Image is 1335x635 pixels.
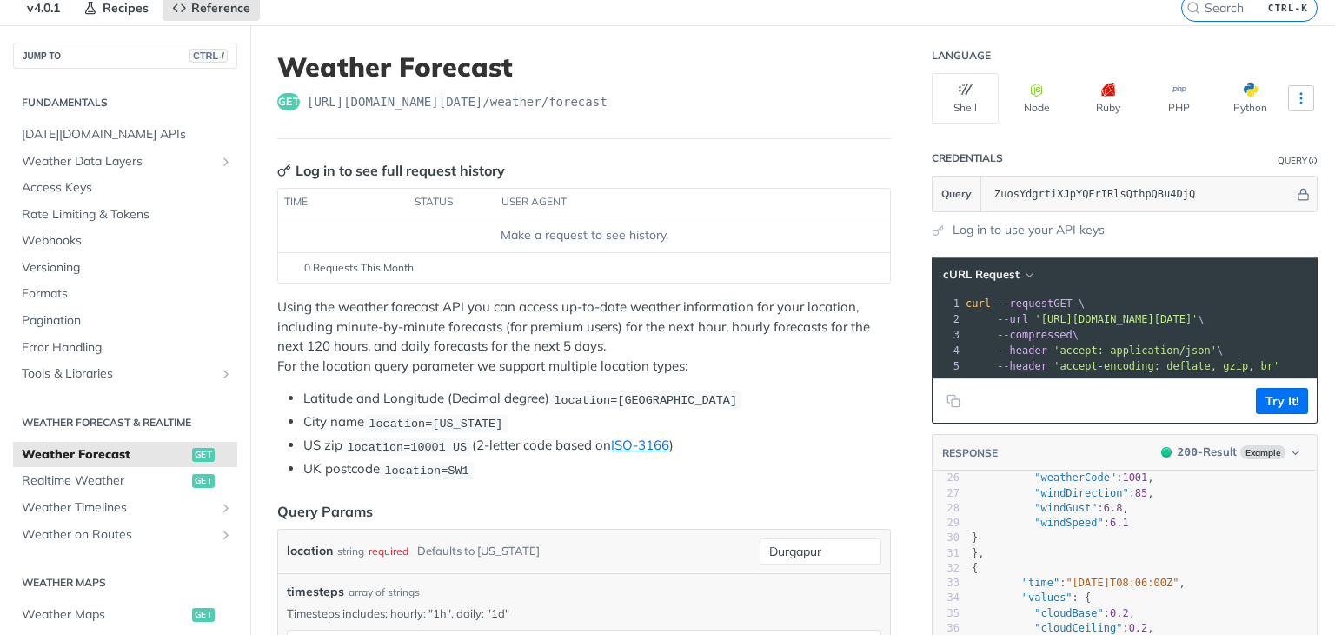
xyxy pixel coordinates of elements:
div: 4 [933,343,962,358]
div: Defaults to [US_STATE] [417,538,540,564]
i: Information [1309,157,1318,165]
span: 85 [1135,487,1147,499]
span: Formats [22,285,233,303]
span: GET \ [966,297,1085,310]
div: Make a request to see history. [285,226,883,244]
input: apikey [986,177,1294,211]
span: "values" [1022,592,1073,604]
svg: More ellipsis [1293,90,1309,106]
span: location=[GEOGRAPHIC_DATA] [554,393,737,406]
button: Node [1003,73,1070,124]
a: Realtime Weatherget [13,468,237,494]
span: get [192,474,215,488]
label: location [287,538,333,564]
div: 33 [933,576,960,591]
li: UK postcode [303,459,891,479]
div: 32 [933,561,960,576]
span: : , [972,607,1135,619]
h2: Weather Forecast & realtime [13,415,237,431]
span: "windDirection" [1034,487,1128,499]
a: Weather TimelinesShow subpages for Weather Timelines [13,495,237,521]
div: Credentials [932,151,1003,165]
a: Rate Limiting & Tokens [13,202,237,228]
div: 31 [933,546,960,561]
button: Python [1217,73,1284,124]
div: 30 [933,531,960,545]
span: https://api.tomorrow.io/v4/weather/forecast [307,93,608,110]
h2: Fundamentals [13,95,237,110]
div: array of strings [349,585,420,600]
span: }, [972,547,985,559]
span: Example [1240,445,1285,459]
div: required [369,538,408,564]
span: --request [997,297,1053,310]
div: Log in to see full request history [277,160,505,181]
span: Rate Limiting & Tokens [22,206,233,224]
div: 3 [933,327,962,343]
span: : { [972,592,1091,604]
h2: Weather Maps [13,575,237,591]
a: Tools & LibrariesShow subpages for Tools & Libraries [13,361,237,387]
span: "cloudBase" [1034,607,1103,619]
li: US zip (2-letter code based on ) [303,436,891,456]
span: Access Keys [22,179,233,197]
li: Latitude and Longitude (Decimal degree) [303,389,891,409]
div: Language [932,49,991,63]
button: Hide [1294,185,1312,203]
span: cURL Request [943,267,1020,282]
a: [DATE][DOMAIN_NAME] APIs [13,122,237,148]
button: Shell [932,73,999,124]
a: Weather Mapsget [13,602,237,628]
button: Ruby [1074,73,1141,124]
span: : [972,517,1129,529]
span: Query [941,186,972,202]
span: Error Handling [22,339,233,357]
span: : , [972,577,1186,589]
span: Realtime Weather [22,472,188,490]
div: - Result [1178,444,1237,461]
svg: Key [277,164,291,177]
span: : , [972,487,1154,499]
span: \ [966,329,1079,341]
span: Weather Forecast [22,446,188,464]
span: timesteps [287,583,344,601]
span: 0.2 [1110,607,1129,619]
button: RESPONSE [941,444,999,462]
span: 200 [1161,447,1172,458]
p: Timesteps includes: hourly: "1h", daily: "1d" [287,605,881,621]
span: 6.1 [1110,517,1129,529]
span: Pagination [22,312,233,330]
span: "windGust" [1034,502,1097,514]
span: Webhooks [22,232,233,250]
a: Pagination [13,308,237,334]
span: } [972,531,978,544]
span: location=[US_STATE] [369,417,502,430]
div: 35 [933,606,960,621]
span: --url [997,313,1028,325]
span: : , [972,471,1154,484]
a: Log in to use your API keys [953,221,1105,239]
th: user agent [495,189,855,217]
span: location=SW1 [384,464,468,477]
div: 26 [933,471,960,485]
div: 28 [933,501,960,516]
a: Weather Forecastget [13,442,237,468]
span: 1001 [1122,471,1147,484]
span: CTRL-/ [189,49,228,63]
button: Try It! [1256,388,1308,414]
button: Copy to clipboard [941,388,966,414]
span: get [192,448,215,462]
span: location=10001 US [347,440,467,453]
a: Access Keys [13,175,237,201]
div: 29 [933,516,960,531]
a: Weather on RoutesShow subpages for Weather on Routes [13,522,237,548]
div: Query Params [277,501,373,522]
span: Versioning [22,259,233,277]
span: Weather on Routes [22,526,215,544]
div: 27 [933,486,960,501]
div: Query [1278,154,1307,167]
span: 0 Requests This Month [304,260,414,276]
span: 'accept-encoding: deflate, gzip, br' [1053,360,1279,372]
h1: Weather Forecast [277,51,891,83]
div: 2 [933,311,962,327]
